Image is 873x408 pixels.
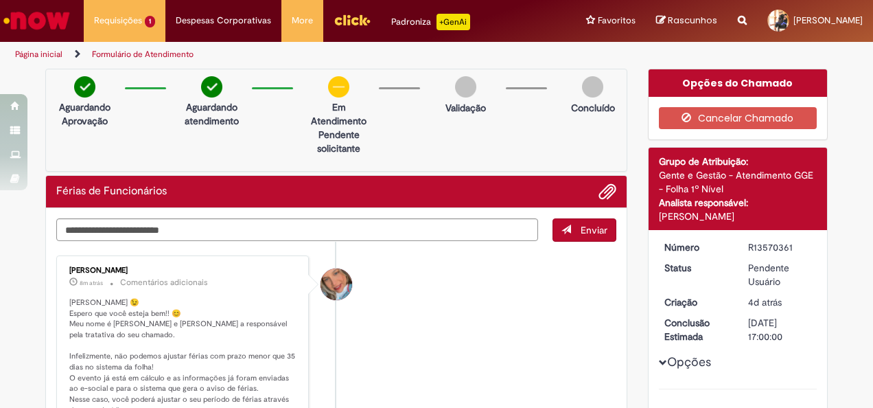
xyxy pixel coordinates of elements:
img: img-circle-grey.png [582,76,603,98]
a: Rascunhos [656,14,717,27]
time: 29/09/2025 16:52:01 [80,279,103,287]
dt: Número [654,240,738,254]
span: Favoritos [598,14,636,27]
p: Aguardando atendimento [178,100,245,128]
dt: Status [654,261,738,275]
small: Comentários adicionais [120,277,208,288]
div: Analista responsável: [659,196,817,209]
p: +GenAi [436,14,470,30]
span: Enviar [581,224,607,236]
div: Jacqueline Andrade Galani [321,269,352,300]
span: Requisições [94,14,142,27]
img: check-circle-green.png [74,76,95,98]
img: check-circle-green.png [201,76,222,98]
p: Em Atendimento [305,100,372,128]
h2: Férias de Funcionários Histórico de tíquete [56,185,167,198]
span: More [292,14,313,27]
time: 26/09/2025 12:11:16 [748,296,782,308]
p: Aguardando Aprovação [51,100,118,128]
img: circle-minus.png [328,76,349,98]
p: Concluído [571,101,615,115]
button: Cancelar Chamado [659,107,817,129]
span: Rascunhos [668,14,717,27]
div: Padroniza [391,14,470,30]
div: R13570361 [748,240,812,254]
span: Despesas Corporativas [176,14,271,27]
div: Pendente Usuário [748,261,812,288]
button: Enviar [552,218,616,242]
img: ServiceNow [1,7,72,34]
span: 8m atrás [80,279,103,287]
button: Adicionar anexos [598,183,616,201]
img: img-circle-grey.png [455,76,476,98]
div: [PERSON_NAME] [69,267,298,275]
a: Página inicial [15,49,62,60]
dt: Criação [654,295,738,309]
span: 4d atrás [748,296,782,308]
dt: Conclusão Estimada [654,316,738,343]
div: [DATE] 17:00:00 [748,316,812,343]
div: 26/09/2025 12:11:16 [748,295,812,309]
span: 1 [145,16,155,27]
textarea: Digite sua mensagem aqui... [56,218,538,241]
div: Grupo de Atribuição: [659,155,817,168]
p: Validação [445,101,486,115]
p: Pendente solicitante [305,128,372,155]
a: Formulário de Atendimento [92,49,194,60]
div: Opções do Chamado [649,69,828,97]
ul: Trilhas de página [10,42,572,67]
img: click_logo_yellow_360x200.png [334,10,371,30]
span: [PERSON_NAME] [793,14,863,26]
div: [PERSON_NAME] [659,209,817,223]
div: Gente e Gestão - Atendimento GGE - Folha 1º Nível [659,168,817,196]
